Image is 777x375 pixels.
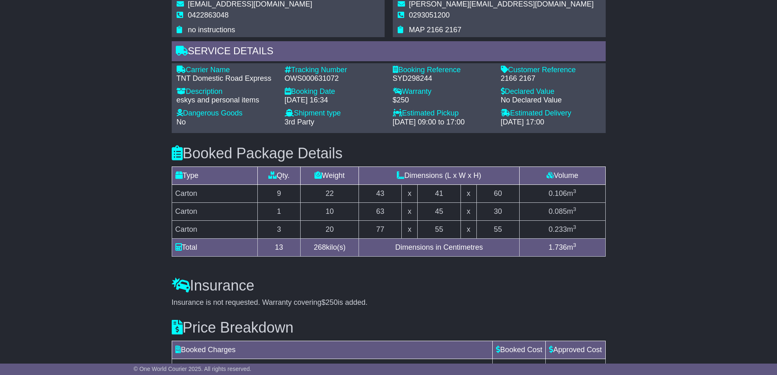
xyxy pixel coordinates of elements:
[393,87,493,96] div: Warranty
[573,188,576,194] sup: 3
[301,220,359,238] td: 20
[359,166,520,184] td: Dimensions (L x W x H)
[285,74,385,83] div: OWS000631072
[172,220,257,238] td: Carton
[172,184,257,202] td: Carton
[393,109,493,118] div: Estimated Pickup
[257,238,300,256] td: 13
[519,202,605,220] td: m
[321,298,338,306] span: $250
[476,184,519,202] td: 60
[285,87,385,96] div: Booking Date
[172,298,606,307] div: Insurance is not requested. Warranty covering is added.
[519,184,605,202] td: m
[359,184,402,202] td: 43
[549,189,567,197] span: 0.106
[177,66,277,75] div: Carrier Name
[257,184,300,202] td: 9
[501,118,601,127] div: [DATE] 17:00
[359,220,402,238] td: 77
[393,66,493,75] div: Booking Reference
[573,224,576,230] sup: 3
[546,341,605,359] td: Approved Cost
[573,242,576,248] sup: 3
[177,118,186,126] span: No
[519,220,605,238] td: m
[460,220,476,238] td: x
[177,109,277,118] div: Dangerous Goods
[476,202,519,220] td: 30
[177,87,277,96] div: Description
[573,206,576,212] sup: 3
[519,238,605,256] td: m
[172,41,606,63] div: Service Details
[172,202,257,220] td: Carton
[301,166,359,184] td: Weight
[359,202,402,220] td: 63
[402,220,418,238] td: x
[301,184,359,202] td: 22
[134,366,252,372] span: © One World Courier 2025. All rights reserved.
[172,166,257,184] td: Type
[460,202,476,220] td: x
[418,202,460,220] td: 45
[549,225,567,233] span: 0.233
[402,202,418,220] td: x
[172,320,606,336] h3: Price Breakdown
[188,11,229,19] span: 0422863048
[172,341,493,359] td: Booked Charges
[476,220,519,238] td: 55
[172,238,257,256] td: Total
[418,220,460,238] td: 55
[314,243,326,251] span: 268
[501,96,601,105] div: No Declared Value
[418,184,460,202] td: 41
[301,202,359,220] td: 10
[409,11,450,19] span: 0293051200
[409,26,462,34] span: MAP 2166 2167
[188,26,235,34] span: no instructions
[460,184,476,202] td: x
[285,109,385,118] div: Shipment type
[393,96,493,105] div: $250
[177,96,277,105] div: eskys and personal items
[501,87,601,96] div: Declared Value
[402,184,418,202] td: x
[359,238,520,256] td: Dimensions in Centimetres
[285,66,385,75] div: Tracking Number
[257,202,300,220] td: 1
[549,243,567,251] span: 1.736
[501,109,601,118] div: Estimated Delivery
[172,145,606,162] h3: Booked Package Details
[285,96,385,105] div: [DATE] 16:34
[393,74,493,83] div: SYD298244
[257,166,300,184] td: Qty.
[301,238,359,256] td: kilo(s)
[172,277,606,294] h3: Insurance
[549,207,567,215] span: 0.085
[257,220,300,238] td: 3
[177,74,277,83] div: TNT Domestic Road Express
[393,118,493,127] div: [DATE] 09:00 to 17:00
[493,341,546,359] td: Booked Cost
[519,166,605,184] td: Volume
[285,118,314,126] span: 3rd Party
[501,74,601,83] div: 2166 2167
[501,66,601,75] div: Customer Reference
